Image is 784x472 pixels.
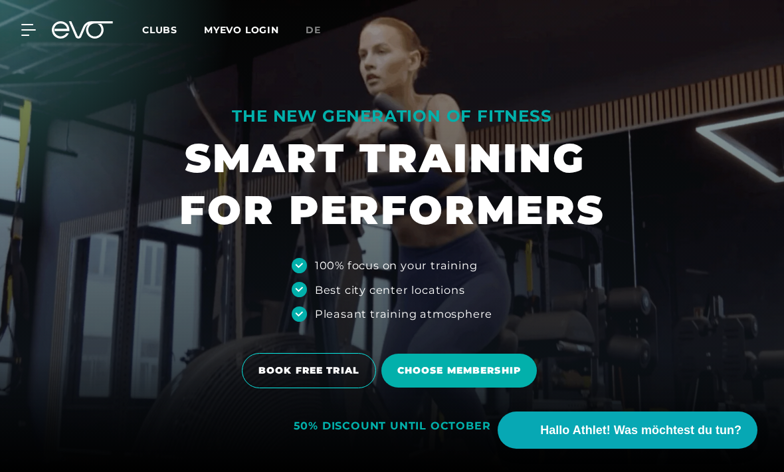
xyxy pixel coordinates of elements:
[142,23,204,36] a: Clubs
[498,412,757,449] button: Hallo Athlet! Was möchtest du tun?
[179,106,605,127] div: THE NEW GENERATION OF FITNESS
[179,132,605,236] h1: SMART TRAINING FOR PERFORMERS
[315,282,465,298] div: Best city center locations
[258,364,359,378] span: BOOK FREE TRIAL
[540,421,741,439] span: Hallo Athlet! Was möchtest du tun?
[381,344,542,398] a: Choose membership
[306,23,337,38] a: de
[315,306,492,322] div: Pleasant training atmosphere
[294,419,491,433] div: 50% DISCOUNT UNTIL OCTOBER
[306,24,321,36] span: de
[242,343,381,398] a: BOOK FREE TRIAL
[142,24,177,36] span: Clubs
[315,257,478,273] div: 100% focus on your training
[397,364,521,378] span: Choose membership
[204,24,279,36] a: MYEVO LOGIN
